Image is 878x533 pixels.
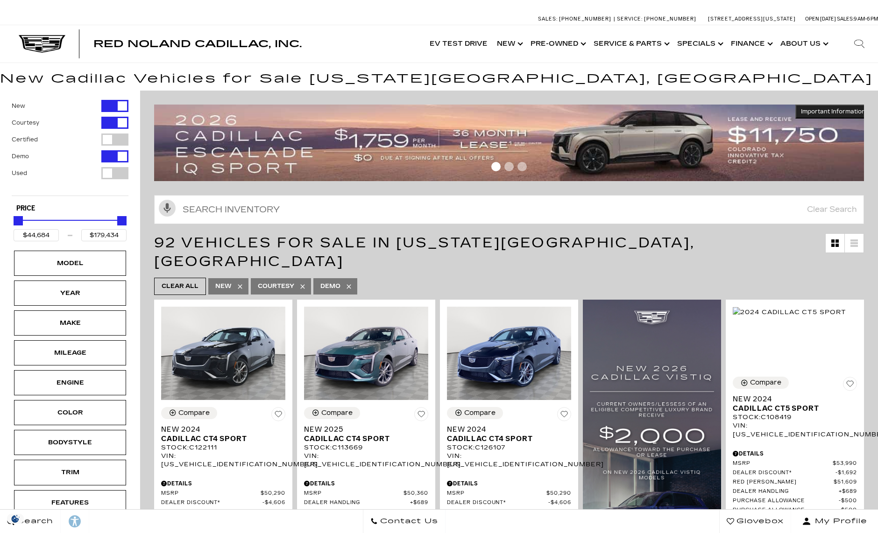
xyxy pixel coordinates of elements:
[304,452,428,469] div: VIN: [US_VEHICLE_IDENTIFICATION_NUMBER]
[733,307,846,317] img: 2024 Cadillac CT5 Sport
[178,409,210,417] div: Compare
[834,479,857,486] span: $51,609
[836,470,857,477] span: $1,692
[215,281,232,292] span: New
[447,407,503,419] button: Compare Vehicle
[750,379,781,387] div: Compare
[733,498,839,505] span: Purchase Allowance
[733,413,857,421] div: Stock : C108419
[162,281,198,292] span: Clear All
[491,162,501,171] span: Go to slide 1
[304,407,360,419] button: Compare Vehicle
[839,498,857,505] span: $500
[425,25,492,63] a: EV Test Drive
[464,409,496,417] div: Compare
[733,470,836,477] span: Dealer Discount*
[839,507,857,514] span: $500
[733,507,857,514] a: Purchase Allowance $500
[14,515,53,528] span: Search
[733,498,857,505] a: Purchase Allowance $500
[161,499,262,506] span: Dealer Discount*
[617,16,643,22] span: Service:
[589,25,673,63] a: Service & Parts
[447,425,564,434] span: New 2024
[708,16,796,22] a: [STREET_ADDRESS][US_STATE]
[47,258,93,268] div: Model
[159,200,176,217] svg: Click to toggle on voice search
[5,514,26,524] img: Opt-Out Icon
[47,467,93,477] div: Trim
[19,35,65,53] a: Cadillac Dark Logo with Cadillac White Text
[839,488,857,495] span: $689
[719,510,791,533] a: Glovebox
[447,434,564,443] span: Cadillac CT4 Sport
[733,460,857,467] a: MSRP $53,990
[12,168,27,178] label: Used
[447,425,571,443] a: New 2024Cadillac CT4 Sport
[321,409,353,417] div: Compare
[538,16,558,22] span: Sales:
[614,16,699,21] a: Service: [PHONE_NUMBER]
[304,499,410,506] span: Dealer Handling
[304,307,428,400] img: 2025 Cadillac CT4 Sport
[733,377,789,389] button: Compare Vehicle
[447,443,571,452] div: Stock : C126107
[12,100,128,196] div: Filter by Vehicle Type
[14,310,126,336] div: MakeMake
[546,490,571,497] span: $50,290
[304,490,428,497] a: MSRP $50,360
[673,25,726,63] a: Specials
[410,499,428,506] span: $689
[12,135,38,144] label: Certified
[258,281,294,292] span: Courtesy
[161,425,285,443] a: New 2024Cadillac CT4 Sport
[81,229,127,241] input: Maximum
[12,152,29,161] label: Demo
[733,507,839,514] span: Purchase Allowance
[14,281,126,306] div: YearYear
[14,400,126,425] div: ColorColor
[320,281,340,292] span: Demo
[843,377,857,394] button: Save Vehicle
[795,105,871,119] button: Important Information
[14,229,59,241] input: Minimum
[304,425,428,443] a: New 2025Cadillac CT4 Sport
[447,490,571,497] a: MSRP $50,290
[548,499,571,506] span: $4,606
[154,195,864,224] input: Search Inventory
[304,490,404,497] span: MSRP
[154,105,871,181] img: 2509-September-FOM-Escalade-IQ-Lease9
[161,499,285,506] a: Dealer Discount* $4,606
[733,421,857,438] div: VIN: [US_VEHICLE_IDENTIFICATION_NUMBER]
[733,479,857,486] a: Red [PERSON_NAME] $51,609
[447,452,571,469] div: VIN: [US_VEHICLE_IDENTIFICATION_NUMBER]
[304,443,428,452] div: Stock : C113669
[538,16,614,21] a: Sales: [PHONE_NUMBER]
[12,101,25,111] label: New
[526,25,589,63] a: Pre-Owned
[5,514,26,524] section: Click to Open Cookie Consent Modal
[161,490,285,497] a: MSRP $50,290
[734,515,784,528] span: Glovebox
[304,434,421,443] span: Cadillac CT4 Sport
[161,479,285,488] div: Pricing Details - New 2024 Cadillac CT4 Sport
[447,490,546,497] span: MSRP
[161,434,278,443] span: Cadillac CT4 Sport
[47,348,93,358] div: Mileage
[304,499,428,506] a: Dealer Handling $689
[414,407,428,425] button: Save Vehicle
[517,162,527,171] span: Go to slide 3
[47,498,93,508] div: Features
[776,25,831,63] a: About Us
[161,443,285,452] div: Stock : C122111
[14,430,126,455] div: BodystyleBodystyle
[261,490,285,497] span: $50,290
[363,510,446,533] a: Contact Us
[161,425,278,434] span: New 2024
[733,449,857,458] div: Pricing Details - New 2024 Cadillac CT5 Sport
[304,425,421,434] span: New 2025
[14,460,126,485] div: TrimTrim
[791,510,878,533] button: Open user profile menu
[262,499,285,506] span: $4,606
